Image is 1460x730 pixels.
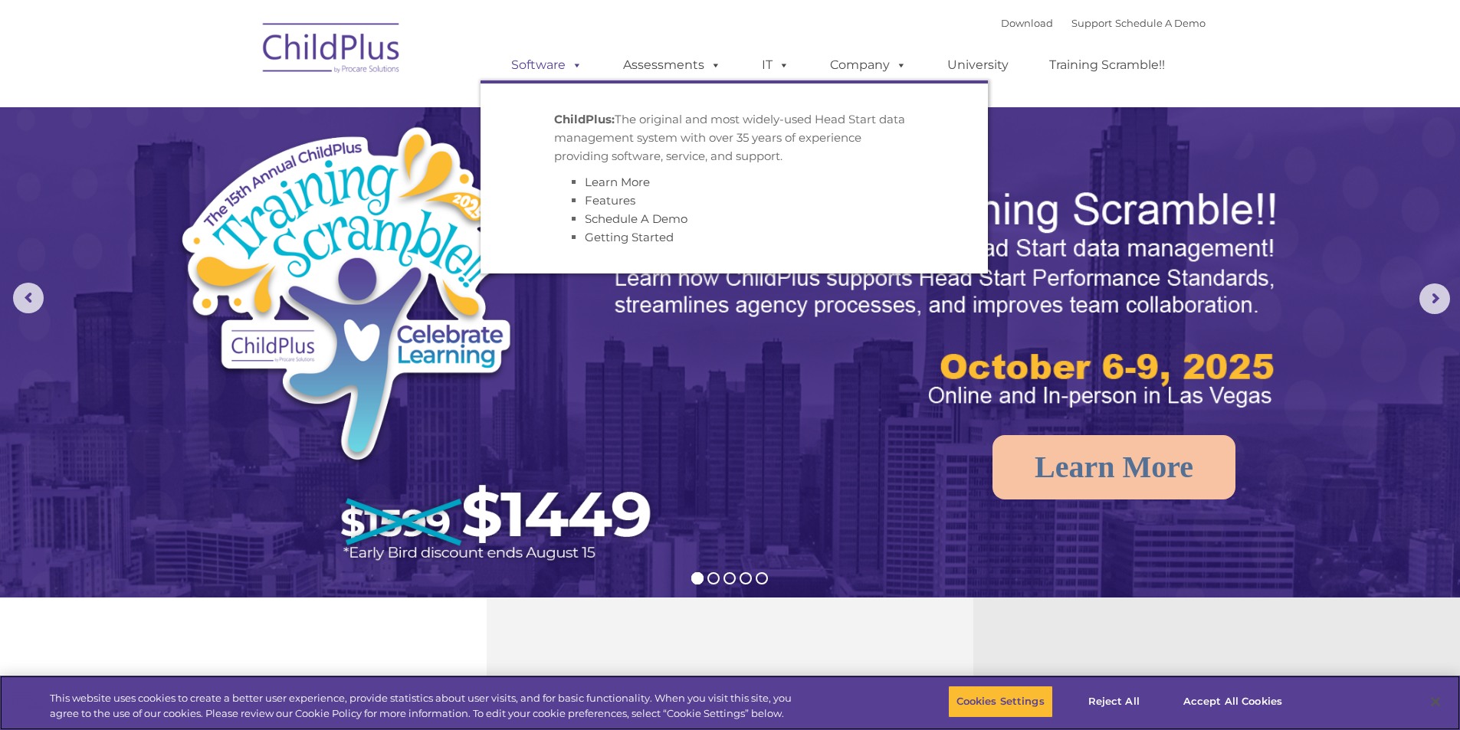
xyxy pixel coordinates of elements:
[50,691,803,721] div: This website uses cookies to create a better user experience, provide statistics about user visit...
[585,230,674,244] a: Getting Started
[213,101,260,113] span: Last name
[1034,50,1180,80] a: Training Scramble!!
[815,50,922,80] a: Company
[585,211,687,226] a: Schedule A Demo
[585,175,650,189] a: Learn More
[746,50,805,80] a: IT
[1175,686,1291,718] button: Accept All Cookies
[932,50,1024,80] a: University
[948,686,1053,718] button: Cookies Settings
[585,193,635,208] a: Features
[496,50,598,80] a: Software
[1001,17,1206,29] font: |
[255,12,408,89] img: ChildPlus by Procare Solutions
[554,110,914,165] p: The original and most widely-used Head Start data management system with over 35 years of experie...
[608,50,737,80] a: Assessments
[992,435,1235,499] a: Learn More
[1419,685,1452,719] button: Close
[213,164,278,175] span: Phone number
[1001,17,1053,29] a: Download
[1066,686,1162,718] button: Reject All
[554,112,615,126] strong: ChildPlus:
[1071,17,1112,29] a: Support
[1115,17,1206,29] a: Schedule A Demo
